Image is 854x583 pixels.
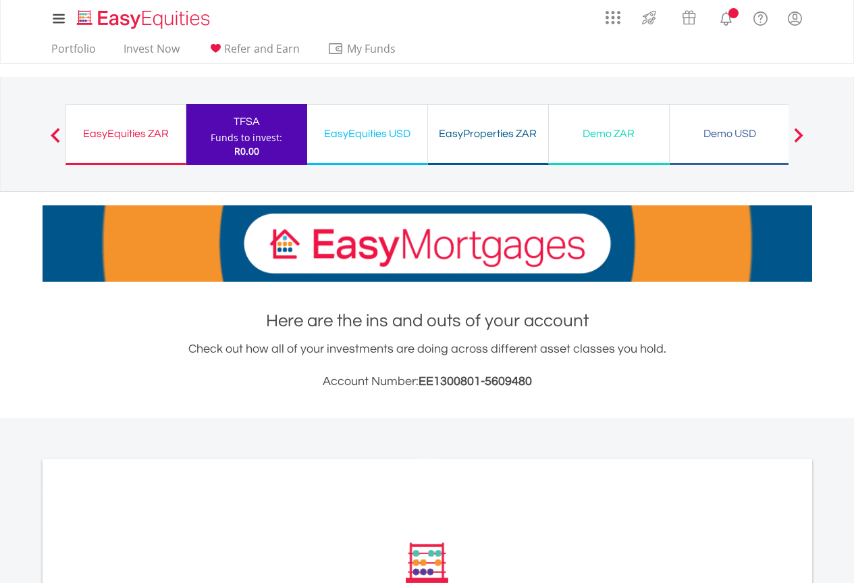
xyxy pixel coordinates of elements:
[327,40,416,57] span: My Funds
[785,134,812,148] button: Next
[709,3,743,30] a: Notifications
[46,42,101,63] a: Portfolio
[224,41,300,56] span: Refer and Earn
[42,134,69,148] button: Previous
[778,3,812,33] a: My Profile
[597,3,629,25] a: AppsGrid
[315,124,419,143] div: EasyEquities USD
[202,42,305,63] a: Refer and Earn
[743,3,778,30] a: FAQ's and Support
[72,3,215,30] a: Home page
[43,309,812,333] h1: Here are the ins and outs of your account
[43,205,812,282] img: EasyMortage Promotion Banner
[43,340,812,391] div: Check out how all of your investments are doing across different asset classes you hold.
[234,145,259,157] span: R0.00
[118,42,185,63] a: Invest Now
[74,124,178,143] div: EasyEquities ZAR
[211,131,282,145] div: Funds to invest:
[638,7,660,28] img: thrive-v2.svg
[606,10,620,25] img: grid-menu-icon.svg
[678,124,782,143] div: Demo USD
[74,8,215,30] img: EasyEquities_Logo.png
[419,375,532,388] span: EE1300801-5609480
[43,372,812,391] h3: Account Number:
[557,124,661,143] div: Demo ZAR
[194,112,299,131] div: TFSA
[669,3,709,28] a: Vouchers
[436,124,540,143] div: EasyProperties ZAR
[678,7,700,28] img: vouchers-v2.svg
